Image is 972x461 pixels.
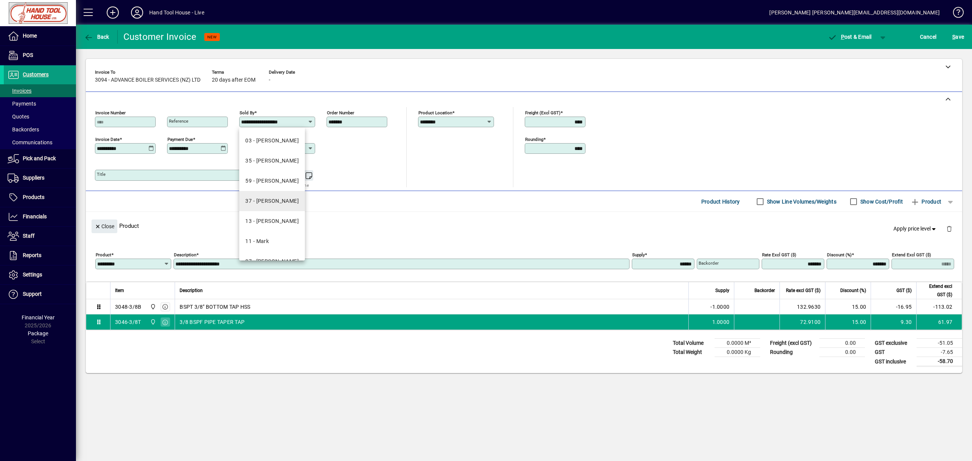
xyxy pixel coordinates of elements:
div: 87 - [PERSON_NAME] [245,257,299,265]
td: 0.0000 M³ [715,339,760,348]
span: 20 days after EOM [212,77,256,83]
td: 0.0000 Kg [715,348,760,357]
span: -1.0000 [710,303,729,311]
label: Show Line Volumes/Weights [765,198,836,205]
span: Discount (%) [840,286,866,295]
button: Save [950,30,966,44]
div: 35 - [PERSON_NAME] [245,157,299,165]
span: Suppliers [23,175,44,181]
span: Reports [23,252,41,258]
span: Staff [23,233,35,239]
mat-option: 35 - Cheri De Baugh [239,151,305,171]
td: -113.02 [916,299,962,314]
span: Support [23,291,42,297]
div: 132.9630 [784,303,821,311]
a: Quotes [4,110,76,123]
a: Financials [4,207,76,226]
td: 0.00 [819,348,865,357]
a: POS [4,46,76,65]
mat-label: Extend excl GST ($) [892,252,931,257]
td: 0.00 [819,339,865,348]
span: Customers [23,71,49,77]
td: -58.70 [917,357,962,366]
mat-label: Invoice number [95,110,126,115]
button: Post & Email [824,30,876,44]
div: 3046-3/8T [115,318,141,326]
span: Settings [23,272,42,278]
mat-label: Supply [632,252,645,257]
button: Delete [940,219,958,238]
app-page-header-button: Back [76,30,118,44]
div: Customer Invoice [123,31,197,43]
mat-option: 59 - CRAIG [239,171,305,191]
td: -16.95 [871,299,916,314]
a: Home [4,27,76,46]
mat-option: 87 - Matt [239,251,305,272]
span: ave [952,31,964,43]
td: Total Volume [669,339,715,348]
mat-option: 37 - Kelvin [239,191,305,211]
a: Invoices [4,84,76,97]
span: Pick and Pack [23,155,56,161]
div: 37 - [PERSON_NAME] [245,197,299,205]
mat-label: Description [174,252,196,257]
span: POS [23,52,33,58]
button: Back [82,30,111,44]
button: Product [907,195,945,208]
span: Communications [8,139,52,145]
a: Support [4,285,76,304]
mat-label: Title [97,172,106,177]
td: GST exclusive [871,339,917,348]
span: Home [23,33,37,39]
span: Financials [23,213,47,219]
mat-label: Invoice date [95,137,120,142]
td: GST [871,348,917,357]
label: Show Cost/Profit [859,198,903,205]
a: Payments [4,97,76,110]
span: ost & Email [828,34,872,40]
span: Supply [715,286,729,295]
a: Products [4,188,76,207]
mat-label: Rate excl GST ($) [762,252,796,257]
app-page-header-button: Delete [940,225,958,232]
div: 03 - [PERSON_NAME] [245,137,299,145]
mat-label: Reference [169,118,188,124]
span: Products [23,194,44,200]
span: Apply price level [893,225,937,233]
span: Quotes [8,114,29,120]
button: Apply price level [890,222,940,236]
td: 15.00 [825,299,871,314]
a: Knowledge Base [947,2,963,26]
span: P [841,34,844,40]
span: - [269,77,270,83]
span: Cancel [920,31,937,43]
button: Close [92,219,117,233]
span: S [952,34,955,40]
div: Hand Tool House - Live [149,6,204,19]
td: -7.65 [917,348,962,357]
a: Communications [4,136,76,149]
mat-label: Product [96,252,111,257]
span: Item [115,286,124,295]
span: Financial Year [22,314,55,320]
span: Extend excl GST ($) [921,282,952,299]
button: Product History [698,195,743,208]
span: Backorder [754,286,775,295]
span: Backorders [8,126,39,133]
mat-label: Payment due [167,137,193,142]
div: 59 - [PERSON_NAME] [245,177,299,185]
div: Product [86,212,962,240]
div: 13 - [PERSON_NAME] [245,217,299,225]
td: -51.05 [917,339,962,348]
mat-label: Sold by [240,110,254,115]
td: Total Weight [669,348,715,357]
td: GST inclusive [871,357,917,366]
div: 11 - Mark [245,237,269,245]
button: Profile [125,6,149,19]
button: Add [101,6,125,19]
mat-option: 13 - Lucy Dipple [239,211,305,231]
div: [PERSON_NAME] [PERSON_NAME][EMAIL_ADDRESS][DOMAIN_NAME] [769,6,940,19]
span: BSPT 3/8" BOTTOM TAP HSS [180,303,250,311]
span: 1.0000 [712,318,730,326]
td: 15.00 [825,314,871,330]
